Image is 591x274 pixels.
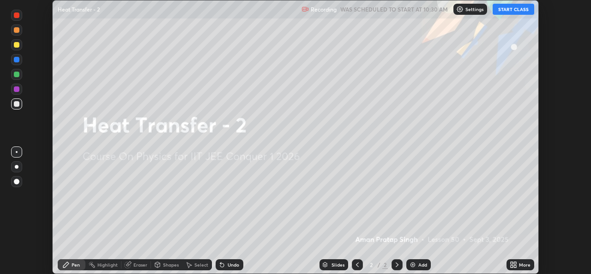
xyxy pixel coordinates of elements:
p: Recording [311,6,337,13]
div: More [519,262,531,267]
div: Eraser [133,262,147,267]
button: START CLASS [493,4,534,15]
img: class-settings-icons [456,6,464,13]
div: 2 [382,261,388,269]
p: Heat Transfer - 2 [58,6,100,13]
div: 2 [367,262,376,268]
div: Slides [332,262,344,267]
div: Add [418,262,427,267]
div: Shapes [163,262,179,267]
div: Undo [228,262,239,267]
p: Settings [465,7,483,12]
div: Select [194,262,208,267]
h5: WAS SCHEDULED TO START AT 10:30 AM [340,5,448,13]
img: add-slide-button [409,261,416,268]
div: / [378,262,380,268]
div: Highlight [97,262,118,267]
img: recording.375f2c34.svg [302,6,309,13]
div: Pen [72,262,80,267]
